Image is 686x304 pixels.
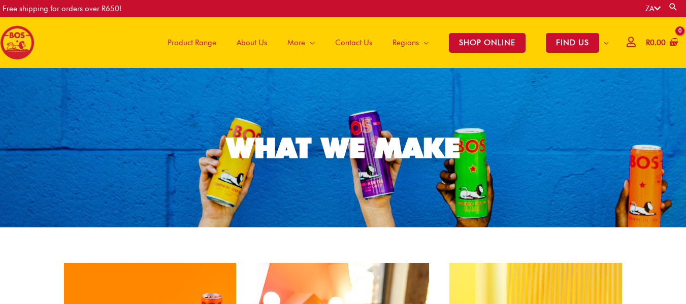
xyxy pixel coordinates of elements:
bdi: 0.00 [646,38,666,47]
span: More [287,27,305,58]
a: More [277,17,325,68]
span: Product Range [168,27,216,58]
a: View Shopping Cart, empty [644,31,678,54]
span: R [646,38,650,47]
span: About Us [237,27,267,58]
a: ZA [645,4,661,13]
a: SHOP ONLINE [439,17,536,68]
a: Contact Us [325,17,382,68]
span: FIND US [546,33,599,53]
a: Search button [668,2,678,12]
a: Product Range [157,17,226,68]
span: Regions [393,27,419,58]
span: SHOP ONLINE [449,33,526,53]
a: About Us [226,17,277,68]
span: Contact Us [335,27,372,58]
nav: Site Navigation [150,17,619,68]
a: Regions [382,17,439,68]
div: WHAT WE MAKE [226,134,460,162]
